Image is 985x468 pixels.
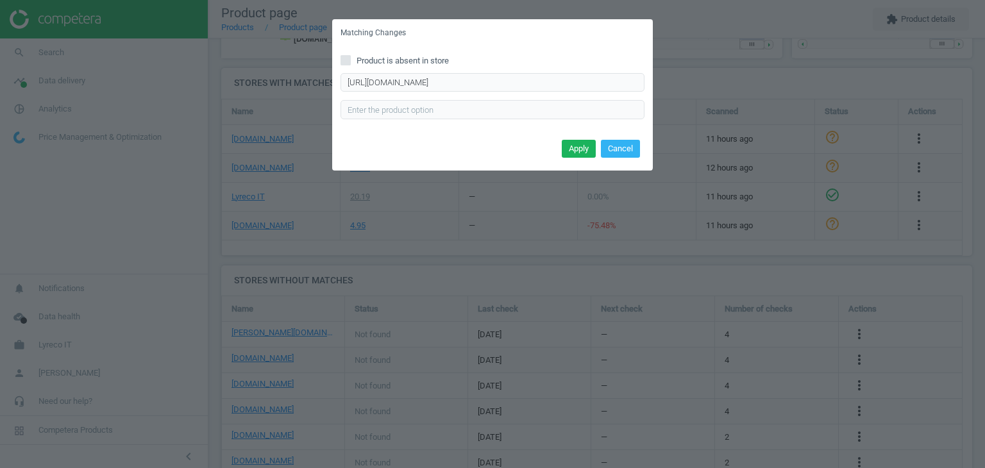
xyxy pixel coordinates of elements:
[341,28,406,38] h5: Matching Changes
[601,140,640,158] button: Cancel
[341,100,644,119] input: Enter the product option
[354,55,451,67] span: Product is absent in store
[341,73,644,92] input: Enter correct product URL
[562,140,596,158] button: Apply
